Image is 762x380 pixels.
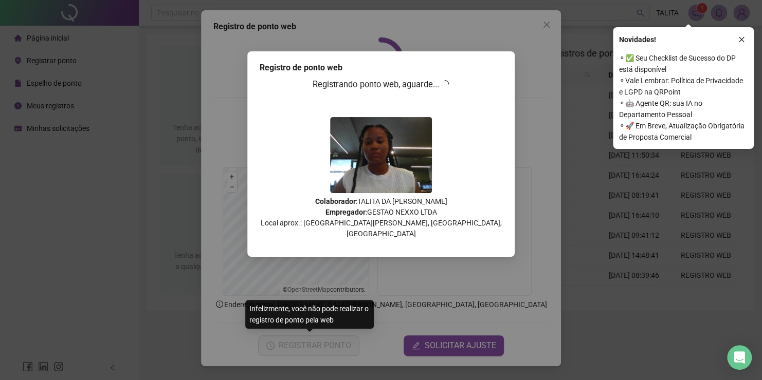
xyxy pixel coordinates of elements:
[260,78,502,91] h3: Registrando ponto web, aguarde...
[727,345,752,370] div: Open Intercom Messenger
[738,36,745,43] span: close
[245,300,374,329] div: Infelizmente, você não pode realizar o registro de ponto pela web
[315,197,356,205] strong: Colaborador
[619,98,748,120] span: ⚬ 🤖 Agente QR: sua IA no Departamento Pessoal
[619,120,748,143] span: ⚬ 🚀 Em Breve, Atualização Obrigatória de Proposta Comercial
[260,62,502,74] div: Registro de ponto web
[260,196,502,239] p: : TALITA DA [PERSON_NAME] : GESTAO NEXXO LTDA Local aprox.: [GEOGRAPHIC_DATA][PERSON_NAME], [GEOG...
[330,117,432,193] img: 2Q==
[619,75,748,98] span: ⚬ Vale Lembrar: Política de Privacidade e LGPD na QRPoint
[439,79,450,90] span: loading
[619,34,656,45] span: Novidades !
[619,52,748,75] span: ⚬ ✅ Seu Checklist de Sucesso do DP está disponível
[325,208,366,216] strong: Empregador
